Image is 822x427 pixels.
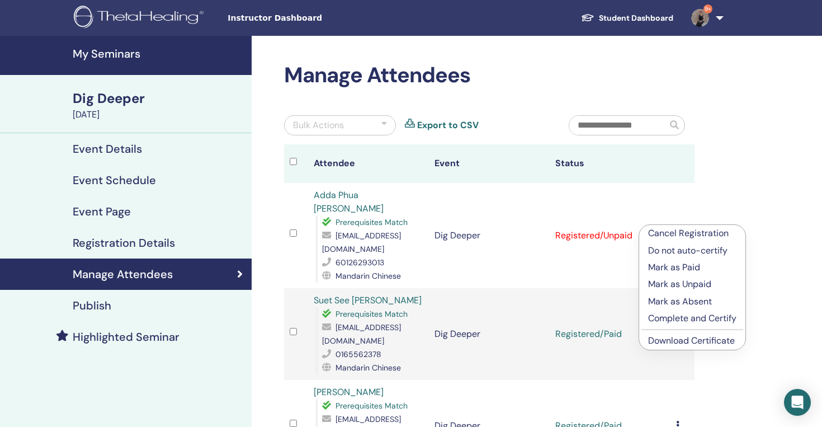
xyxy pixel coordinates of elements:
[74,6,207,31] img: logo.png
[336,217,408,227] span: Prerequisites Match
[703,4,712,13] span: 9+
[66,89,252,121] a: Dig Deeper[DATE]
[550,144,670,183] th: Status
[73,268,173,281] h4: Manage Attendees
[314,189,384,214] a: Adda Phua [PERSON_NAME]
[73,299,111,312] h4: Publish
[308,144,429,183] th: Attendee
[228,12,395,24] span: Instructor Dashboard
[322,231,401,254] span: [EMAIL_ADDRESS][DOMAIN_NAME]
[429,144,550,183] th: Event
[73,47,245,60] h4: My Seminars
[73,330,179,344] h4: Highlighted Seminar
[648,335,735,346] a: Download Certificate
[648,312,736,325] p: Complete and Certify
[336,271,401,281] span: Mandarin Chinese
[314,386,384,398] a: [PERSON_NAME]
[336,401,408,411] span: Prerequisites Match
[73,142,142,156] h4: Event Details
[73,89,245,108] div: Dig Deeper
[691,9,709,27] img: default.jpg
[648,261,736,274] p: Mark as Paid
[322,322,401,346] span: [EMAIL_ADDRESS][DOMAIN_NAME]
[336,309,408,319] span: Prerequisites Match
[314,294,422,306] a: Suet See [PERSON_NAME]
[581,13,594,22] img: graduation-cap-white.svg
[73,236,175,250] h4: Registration Details
[648,227,736,240] p: Cancel Registration
[293,119,344,132] div: Bulk Actions
[336,257,384,268] span: 60126293013
[336,349,381,359] span: 0165562378
[284,63,695,88] h2: Manage Attendees
[429,183,550,288] td: Dig Deeper
[648,244,736,257] p: Do not auto-certify
[648,278,736,291] p: Mark as Unpaid
[648,295,736,308] p: Mark as Absent
[572,8,682,29] a: Student Dashboard
[73,108,245,121] div: [DATE]
[336,363,401,373] span: Mandarin Chinese
[417,119,479,132] a: Export to CSV
[73,173,156,187] h4: Event Schedule
[73,205,131,218] h4: Event Page
[429,288,550,380] td: Dig Deeper
[784,389,811,416] div: Open Intercom Messenger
